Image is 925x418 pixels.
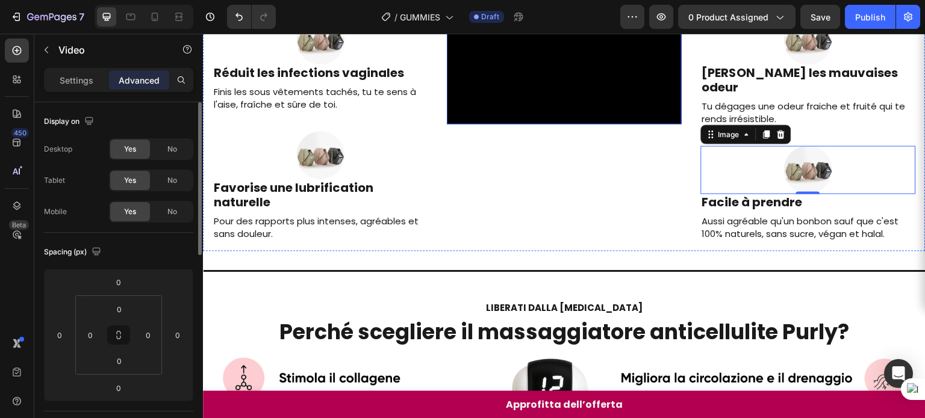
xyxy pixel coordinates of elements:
[855,11,885,23] div: Publish
[11,128,29,138] div: 450
[10,146,225,177] h2: Favorise une lubrification naturelle
[581,112,629,160] img: image_demo.jpg
[800,5,840,29] button: Save
[107,352,131,370] input: 0px
[44,144,72,155] div: Desktop
[11,52,223,77] p: Finis les sous vêtements tachés, tu te sens à l'aise, fraîche et sûre de toi.
[227,5,276,29] div: Undo/Redo
[167,206,177,217] span: No
[10,31,225,48] h2: Réduit les infections vaginales
[303,364,420,378] p: Approfitta dell’offerta
[107,379,131,397] input: 0
[498,160,713,177] h2: Facile à prendre
[499,181,712,206] p: Aussi agréable qu'un bonbon sauf que c'est 100% naturels, sans sucre, végan et halal.
[5,5,90,29] button: 7
[44,206,67,217] div: Mobile
[79,10,84,24] p: 7
[11,181,223,206] p: Pour des rapports plus intenses, agréables et sans douleur.
[167,144,177,155] span: No
[58,43,161,57] p: Video
[44,114,96,130] div: Display on
[124,175,136,186] span: Yes
[119,74,160,87] p: Advanced
[167,175,177,186] span: No
[107,273,131,291] input: 0
[481,11,499,22] span: Draft
[845,5,895,29] button: Publish
[283,268,440,280] strong: LIBERATI DALLA [MEDICAL_DATA]
[9,220,29,230] div: Beta
[60,74,93,87] p: Settings
[76,283,646,313] strong: Perché scegliere il massaggiatore anticellulite Purly?
[169,326,187,344] input: 0
[51,326,69,344] input: 0
[513,95,539,106] div: Image
[678,5,796,29] button: 0 product assigned
[400,11,440,23] span: GUMMIES
[688,11,768,23] span: 0 product assigned
[394,11,397,23] span: /
[44,175,65,186] div: Tablet
[203,34,925,418] iframe: Design area
[124,206,136,217] span: Yes
[107,300,131,318] input: 0px
[81,326,99,344] input: 0px
[884,359,913,388] div: Open Intercom Messenger
[811,12,830,22] span: Save
[93,97,142,146] img: image_demo.jpg
[499,66,712,91] p: Tu dégages une odeur fraiche et fruité qui te rends irrésistible.
[498,31,713,62] h2: [PERSON_NAME] les mauvaises odeur
[139,326,157,344] input: 0px
[44,244,104,260] div: Spacing (px)
[124,144,136,155] span: Yes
